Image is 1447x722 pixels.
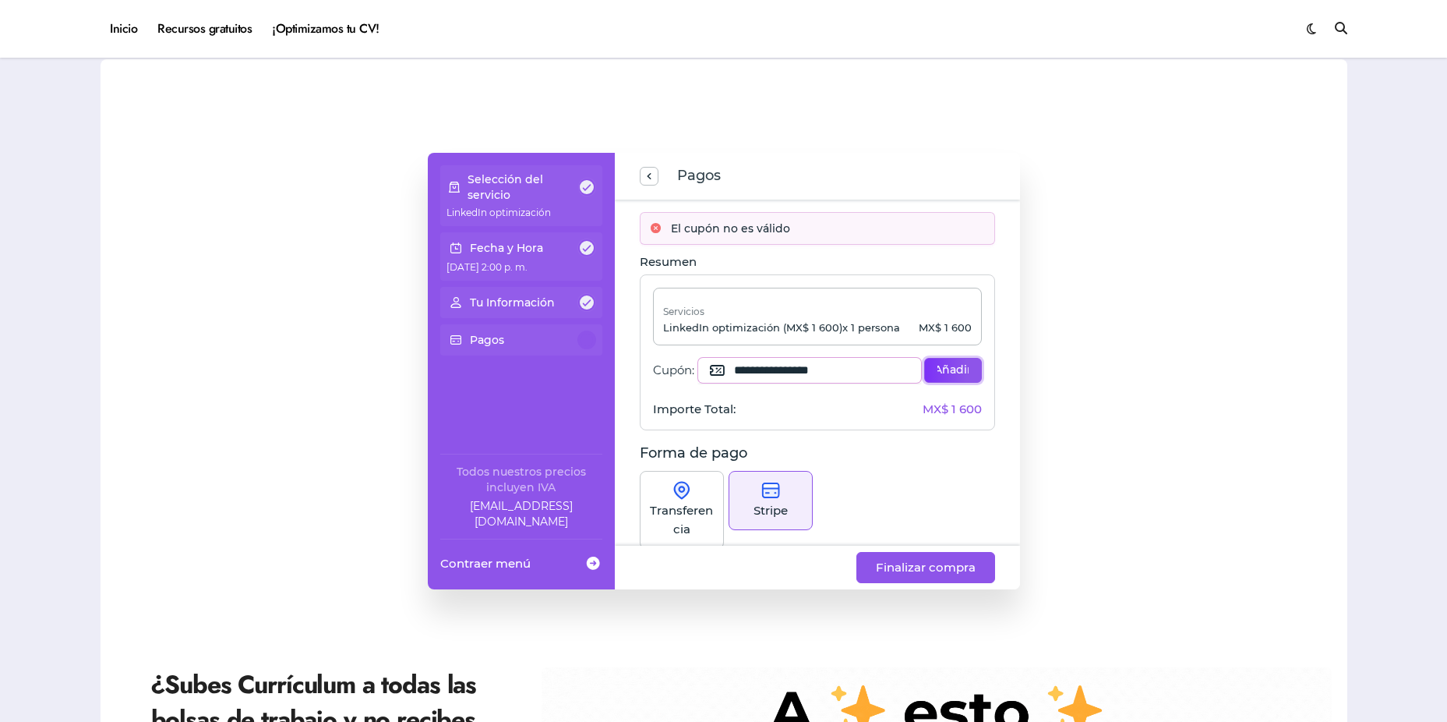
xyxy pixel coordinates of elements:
[470,295,555,310] p: Tu Información
[640,443,995,465] p: Forma de pago
[677,165,721,187] span: Pagos
[856,552,995,583] button: Finalizar compra
[470,240,543,256] p: Fecha y Hora
[468,172,578,203] p: Selección del servicio
[640,167,658,186] button: previous step
[440,498,602,529] a: Company email: ayuda@elhadadelasvacantes.com
[446,207,551,218] span: LinkedIn optimización
[672,481,691,500] img: onSite
[663,306,704,317] span: Servicios
[653,363,694,378] span: Cupón:
[671,219,790,238] span: El cupón no es válido
[650,501,714,539] p: Transferencia
[640,254,697,269] span: Resumen
[924,358,981,383] button: Añadir
[663,321,900,335] p: LinkedIn optimización (MX$ 1 600)
[446,261,528,273] span: [DATE] 2:00 p. m.
[842,321,900,334] span: x 1 persona
[753,501,788,520] p: Stripe
[919,321,972,335] p: MX$ 1 600
[262,8,389,50] a: ¡Optimizamos tu CV!
[761,481,780,500] img: stripe
[653,402,736,417] span: Importe Total:
[440,555,531,572] span: Contraer menú
[876,558,976,577] span: Finalizar compra
[937,363,968,378] span: Añadir
[470,332,504,348] p: Pagos
[147,8,262,50] a: Recursos gratuitos
[923,402,982,417] span: MX$ 1 600
[440,464,602,495] div: Todos nuestros precios incluyen IVA
[101,8,148,50] a: Inicio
